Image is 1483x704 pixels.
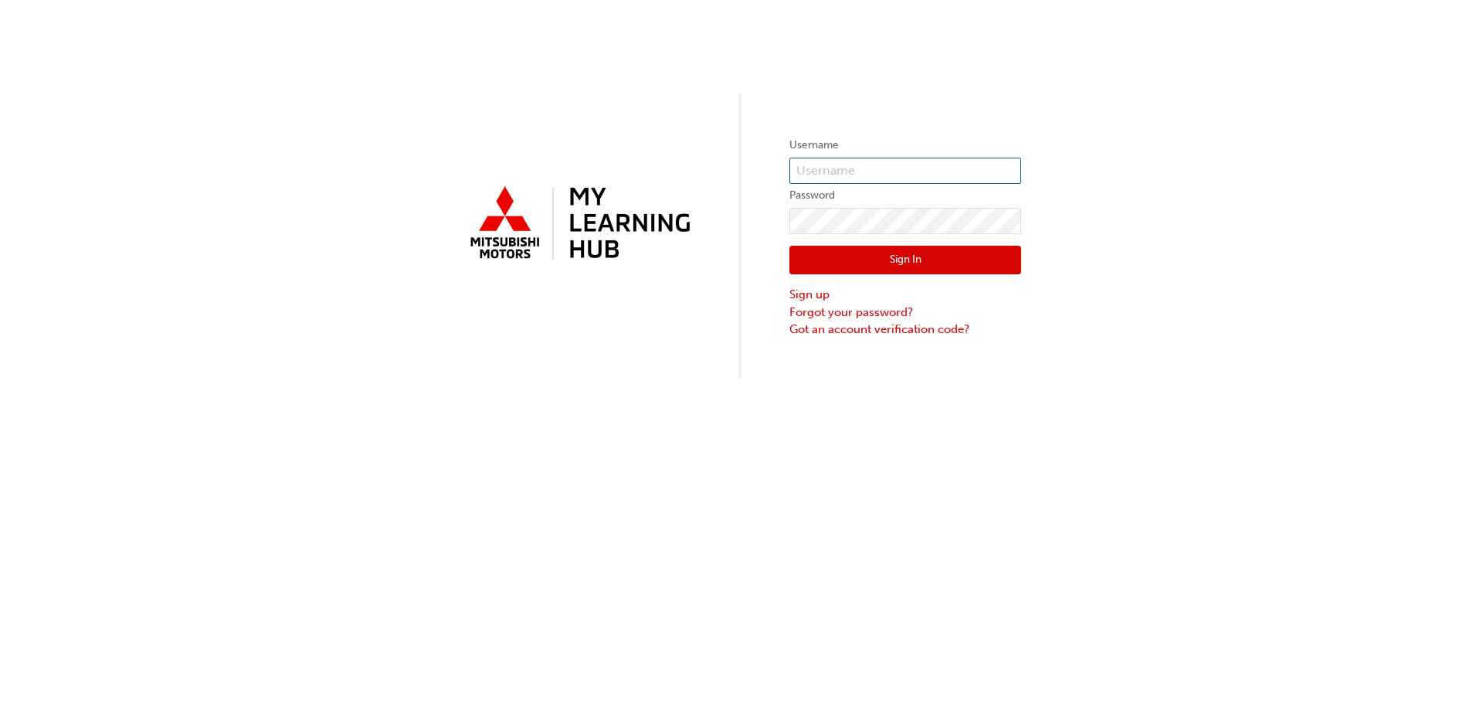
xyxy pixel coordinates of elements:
input: Username [789,158,1021,184]
a: Got an account verification code? [789,321,1021,338]
label: Password [789,186,1021,205]
a: Sign up [789,286,1021,304]
img: mmal [462,180,694,268]
a: Forgot your password? [789,304,1021,321]
button: Sign In [789,246,1021,275]
label: Username [789,136,1021,155]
